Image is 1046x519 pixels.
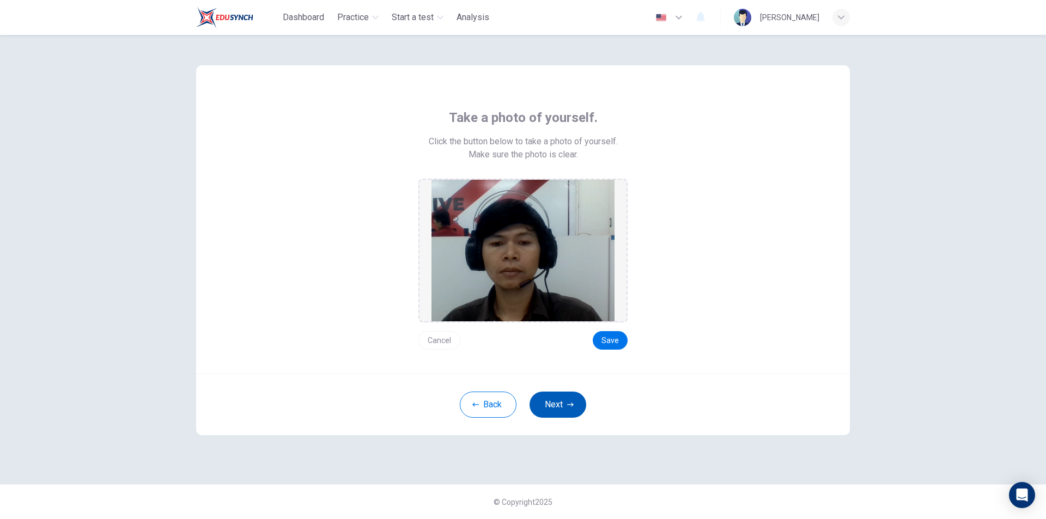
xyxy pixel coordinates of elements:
span: Analysis [457,11,489,24]
button: Start a test [387,8,448,27]
img: en [654,14,668,22]
span: Click the button below to take a photo of yourself. [429,135,618,148]
span: Start a test [392,11,434,24]
span: Dashboard [283,11,324,24]
button: Analysis [452,8,494,27]
button: Practice [333,8,383,27]
button: Next [530,392,586,418]
img: Profile picture [734,9,751,26]
div: Open Intercom Messenger [1009,482,1035,508]
button: Cancel [418,331,460,350]
button: Back [460,392,516,418]
button: Dashboard [278,8,329,27]
button: Save [593,331,628,350]
span: Practice [337,11,369,24]
a: Train Test logo [196,7,278,28]
span: © Copyright 2025 [494,498,552,506]
span: Take a photo of yourself. [449,109,598,126]
img: Train Test logo [196,7,253,28]
div: [PERSON_NAME] [760,11,819,24]
img: preview screemshot [431,180,615,321]
span: Make sure the photo is clear. [469,148,578,161]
